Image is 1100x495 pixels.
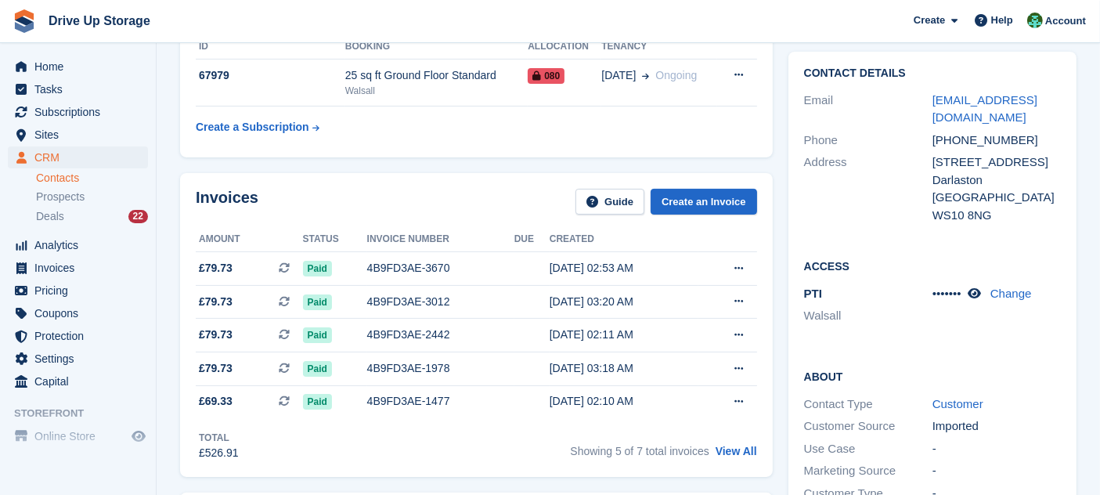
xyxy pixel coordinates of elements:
li: Walsall [804,307,932,325]
div: WS10 8NG [932,207,1061,225]
span: Settings [34,348,128,370]
span: £79.73 [199,327,233,343]
th: Tenancy [601,34,717,60]
th: Allocation [528,34,601,60]
div: Email [804,92,932,127]
div: Use Case [804,440,932,458]
a: Change [990,287,1032,300]
div: - [932,440,1061,458]
span: Pricing [34,280,128,302]
div: [DATE] 02:53 AM [550,260,698,276]
a: menu [8,56,148,78]
div: [DATE] 03:18 AM [550,360,698,377]
div: [PHONE_NUMBER] [932,132,1061,150]
span: £69.33 [199,393,233,410]
a: menu [8,146,148,168]
div: [GEOGRAPHIC_DATA] [932,189,1061,207]
a: Create a Subscription [196,113,319,142]
th: Amount [196,227,303,252]
div: [DATE] 03:20 AM [550,294,698,310]
a: menu [8,78,148,100]
div: - [932,462,1061,480]
a: Preview store [129,427,148,446]
span: Sites [34,124,128,146]
div: £526.91 [199,445,239,461]
a: Create an Invoice [651,189,757,215]
div: [DATE] 02:11 AM [550,327,698,343]
span: Online Store [34,425,128,447]
th: ID [196,34,345,60]
span: PTI [804,287,822,300]
a: menu [8,348,148,370]
h2: About [804,368,1061,384]
span: [DATE] [601,67,636,84]
div: 4B9FD3AE-1477 [367,393,514,410]
div: 22 [128,210,148,223]
th: Status [303,227,367,252]
span: Paid [303,394,332,410]
h2: Access [804,258,1061,273]
th: Created [550,227,698,252]
span: Home [34,56,128,78]
div: Phone [804,132,932,150]
span: ••••••• [932,287,961,300]
div: Address [804,154,932,224]
span: Subscriptions [34,101,128,123]
div: Imported [932,417,1061,435]
a: menu [8,325,148,347]
h2: Invoices [196,189,258,215]
a: menu [8,425,148,447]
span: Protection [34,325,128,347]
span: Showing 5 of 7 total invoices [570,445,709,457]
div: Total [199,431,239,445]
span: Account [1045,13,1086,29]
a: menu [8,124,148,146]
a: Prospects [36,189,148,205]
div: [STREET_ADDRESS] [932,154,1061,172]
th: Due [514,227,550,252]
span: £79.73 [199,294,233,310]
a: menu [8,234,148,256]
span: Capital [34,370,128,392]
div: 4B9FD3AE-1978 [367,360,514,377]
img: stora-icon-8386f47178a22dfd0bd8f6a31ec36ba5ce8667c1dd55bd0f319d3a0aa187defe.svg [13,9,36,33]
div: Customer Source [804,417,932,435]
div: Create a Subscription [196,119,309,135]
a: [EMAIL_ADDRESS][DOMAIN_NAME] [932,93,1037,125]
div: Walsall [345,84,528,98]
span: Tasks [34,78,128,100]
span: Paid [303,327,332,343]
a: View All [716,445,757,457]
span: £79.73 [199,360,233,377]
span: Create [914,13,945,28]
a: Drive Up Storage [42,8,157,34]
th: Invoice number [367,227,514,252]
a: Deals 22 [36,208,148,225]
span: Prospects [36,190,85,204]
div: 4B9FD3AE-3670 [367,260,514,276]
div: [DATE] 02:10 AM [550,393,698,410]
div: 4B9FD3AE-2442 [367,327,514,343]
a: menu [8,370,148,392]
a: menu [8,257,148,279]
div: 25 sq ft Ground Floor Standard [345,67,528,84]
div: 67979 [196,67,345,84]
a: Guide [575,189,644,215]
span: Analytics [34,234,128,256]
span: Help [991,13,1013,28]
span: Paid [303,261,332,276]
img: Camille [1027,13,1043,28]
span: Deals [36,209,64,224]
div: 4B9FD3AE-3012 [367,294,514,310]
a: menu [8,280,148,302]
a: Contacts [36,171,148,186]
h2: Contact Details [804,67,1061,80]
span: Paid [303,294,332,310]
span: 080 [528,68,564,84]
div: Contact Type [804,396,932,414]
span: CRM [34,146,128,168]
span: Invoices [34,257,128,279]
span: Storefront [14,406,156,421]
span: Paid [303,361,332,377]
a: menu [8,101,148,123]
